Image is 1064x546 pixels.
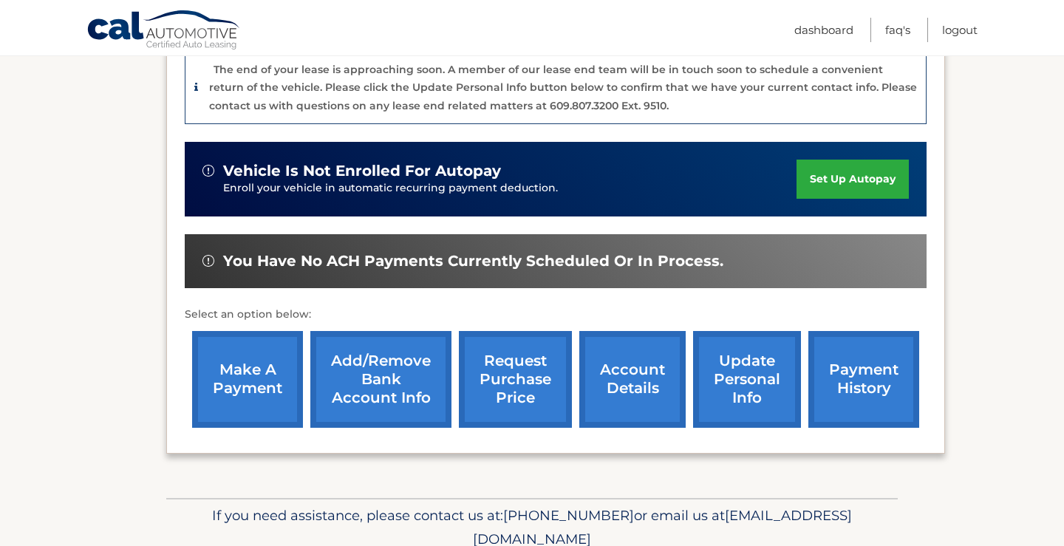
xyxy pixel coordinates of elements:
[503,507,634,524] span: [PHONE_NUMBER]
[459,331,572,428] a: request purchase price
[223,162,501,180] span: vehicle is not enrolled for autopay
[579,331,686,428] a: account details
[693,331,801,428] a: update personal info
[942,18,978,42] a: Logout
[310,331,451,428] a: Add/Remove bank account info
[192,331,303,428] a: make a payment
[223,252,723,270] span: You have no ACH payments currently scheduled or in process.
[185,306,927,324] p: Select an option below:
[794,18,853,42] a: Dashboard
[202,165,214,177] img: alert-white.svg
[808,331,919,428] a: payment history
[86,10,242,52] a: Cal Automotive
[202,255,214,267] img: alert-white.svg
[209,63,917,112] p: The end of your lease is approaching soon. A member of our lease end team will be in touch soon t...
[885,18,910,42] a: FAQ's
[797,160,909,199] a: set up autopay
[223,180,797,197] p: Enroll your vehicle in automatic recurring payment deduction.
